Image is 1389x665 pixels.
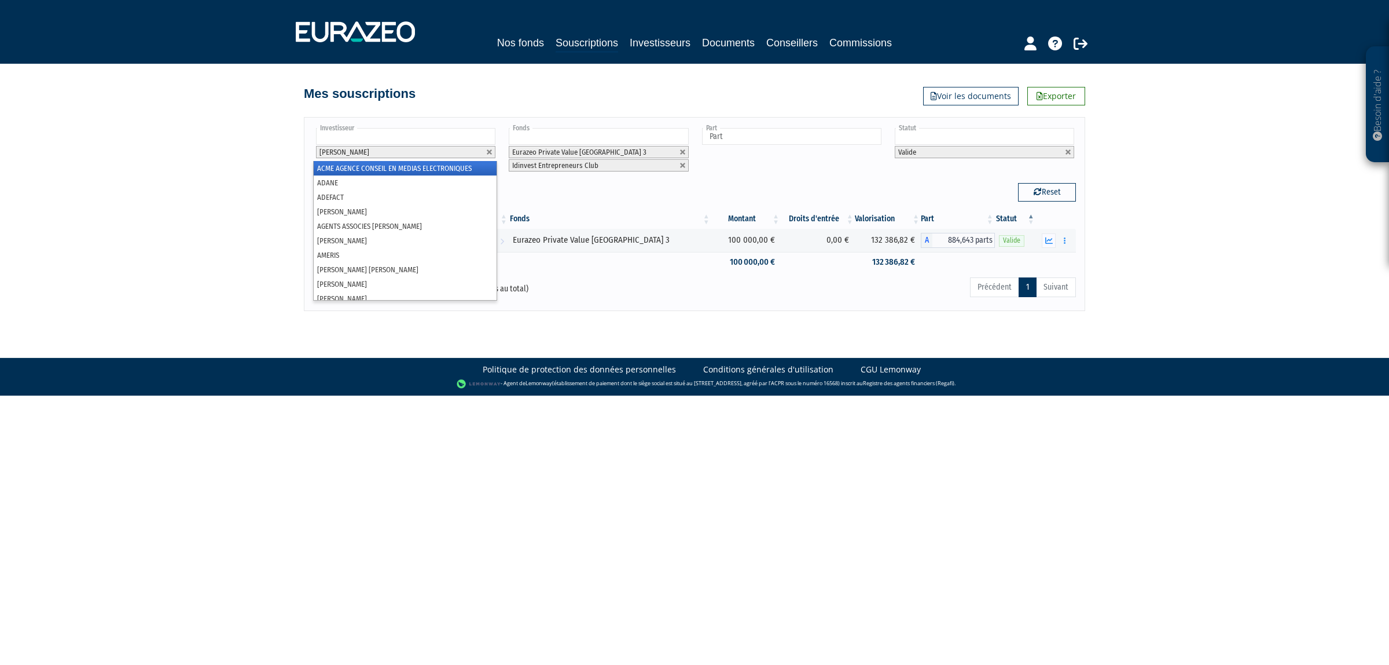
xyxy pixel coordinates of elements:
th: Statut : activer pour trier la colonne par ordre d&eacute;croissant [995,209,1036,229]
span: Valide [898,148,916,156]
a: Nos fonds [497,35,544,51]
a: Souscriptions [556,35,618,53]
img: logo-lemonway.png [457,378,501,390]
a: Commissions [829,35,892,51]
div: - Agent de (établissement de paiement dont le siège social est situé au [STREET_ADDRESS], agréé p... [12,378,1377,390]
a: Registre des agents financiers (Regafi) [863,379,954,387]
li: [PERSON_NAME] [314,291,497,306]
span: A [921,233,932,248]
span: Idinvest Entrepreneurs Club [512,161,598,170]
a: Exporter [1027,87,1085,105]
td: 100 000,00 € [711,229,781,252]
li: ACME AGENCE CONSEIL EN MEDIAS ELECTRONIQUES [314,161,497,176]
a: Documents [702,35,755,51]
a: Voir les documents [923,87,1019,105]
a: Conditions générales d'utilisation [703,364,833,375]
li: AGENTS ASSOCIES [PERSON_NAME] [314,219,497,233]
li: [PERSON_NAME] [PERSON_NAME] [314,262,497,277]
button: Reset [1018,183,1076,202]
span: Eurazeo Private Value [GEOGRAPHIC_DATA] 3 [512,148,646,156]
a: 1 [1019,277,1037,297]
li: AMERIS [314,248,497,262]
th: Valorisation: activer pour trier la colonne par ordre croissant [855,209,921,229]
td: 132 386,82 € [855,229,921,252]
span: [PERSON_NAME] [319,148,369,156]
li: [PERSON_NAME] [314,233,497,248]
th: Part: activer pour trier la colonne par ordre croissant [921,209,995,229]
li: [PERSON_NAME] [314,204,497,219]
a: Lemonway [526,379,552,387]
th: Montant: activer pour trier la colonne par ordre croissant [711,209,781,229]
th: Droits d'entrée: activer pour trier la colonne par ordre croissant [781,209,855,229]
div: A - Eurazeo Private Value Europe 3 [921,233,995,248]
a: Politique de protection des données personnelles [483,364,676,375]
li: ADANE [314,176,497,190]
span: 884,643 parts [932,233,995,248]
th: Fonds: activer pour trier la colonne par ordre croissant [509,209,711,229]
td: 132 386,82 € [855,252,921,272]
td: 100 000,00 € [711,252,781,272]
div: Eurazeo Private Value [GEOGRAPHIC_DATA] 3 [513,234,707,246]
a: Conseillers [766,35,818,51]
i: Voir l'investisseur [500,231,504,252]
li: ADEFACT [314,190,497,204]
li: [PERSON_NAME] [314,277,497,291]
a: Investisseurs [630,35,690,51]
p: Besoin d'aide ? [1371,53,1384,157]
a: CGU Lemonway [861,364,921,375]
span: Valide [999,235,1024,246]
td: 0,00 € [781,229,855,252]
img: 1732889491-logotype_eurazeo_blanc_rvb.png [296,21,415,42]
h4: Mes souscriptions [304,87,416,101]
